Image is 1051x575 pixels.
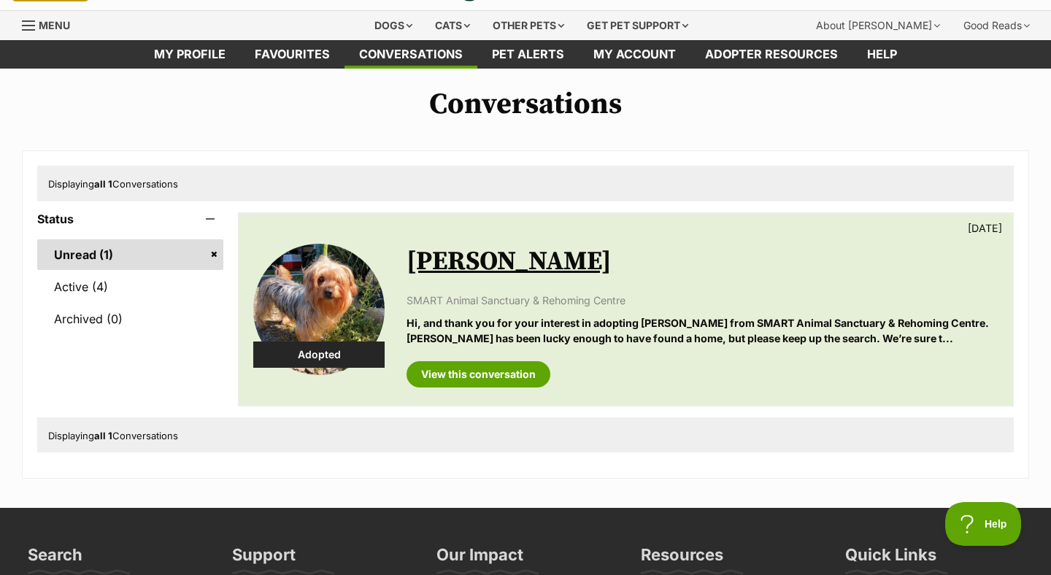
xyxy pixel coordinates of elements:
span: Menu [39,19,70,31]
a: Adopter resources [690,40,852,69]
h3: Search [28,544,82,574]
a: Help [852,40,912,69]
div: About [PERSON_NAME] [806,11,950,40]
a: conversations [344,40,477,69]
strong: all 1 [94,430,112,441]
div: Adopted [253,341,385,368]
a: My profile [139,40,240,69]
h3: Support [232,544,296,574]
a: Active (4) [37,271,223,302]
a: Menu [22,11,80,37]
h3: Resources [641,544,723,574]
a: My account [579,40,690,69]
div: Get pet support [577,11,698,40]
a: Unread (1) [37,239,223,270]
div: Cats [425,11,480,40]
a: Favourites [240,40,344,69]
img: Jessie [253,244,385,375]
p: [DATE] [968,220,1002,236]
a: Archived (0) [37,304,223,334]
h3: Quick Links [845,544,936,574]
div: Other pets [482,11,574,40]
div: Good Reads [953,11,1040,40]
h3: Our Impact [436,544,523,574]
strong: all 1 [94,178,112,190]
iframe: Help Scout Beacon - Open [945,502,1022,546]
span: Displaying Conversations [48,178,178,190]
header: Status [37,212,223,225]
div: Dogs [364,11,423,40]
p: SMART Animal Sanctuary & Rehoming Centre [407,293,998,308]
a: View this conversation [407,361,550,387]
a: [PERSON_NAME] [407,245,612,278]
p: Hi, and thank you for your interest in adopting [PERSON_NAME] from SMART Animal Sanctuary & Rehom... [407,315,998,347]
a: Pet alerts [477,40,579,69]
span: Displaying Conversations [48,430,178,441]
